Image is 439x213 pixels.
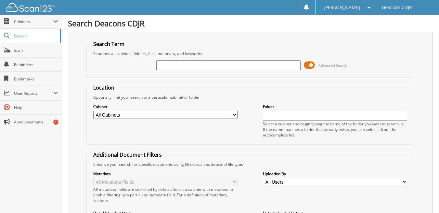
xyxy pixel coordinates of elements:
[318,63,347,68] span: Advanced Search
[14,62,58,67] span: Reminders
[382,6,412,9] span: Deacons CDJR
[90,84,118,91] legend: Location
[90,162,410,167] div: Enhance your search for specific documents using filters such as date and file type.
[14,119,58,125] span: Announcements
[100,198,108,203] a: here
[90,94,410,100] div: Optionally limit your search to a particular cabinet or folder
[14,48,58,53] span: Scan
[90,151,165,158] legend: Additional Document Filters
[53,120,58,125] div: 1
[6,3,55,12] img: scan123-logo-white.svg
[68,18,433,29] h1: Search Deacons CDJR
[263,104,407,109] label: Folder
[93,187,238,203] div: All metadata fields are searched by default. Select a cabinet with metadata to enable filtering b...
[93,104,238,109] label: Cabinet
[14,76,58,82] span: Bookmarks
[14,19,53,24] span: Cabinets
[93,171,238,177] label: Metadata
[90,40,128,48] legend: Search Term
[14,33,57,39] span: Search
[14,91,53,96] span: User Reports
[407,182,439,213] iframe: Chat Widget
[90,51,410,56] div: Searches all cabinets, folders, files, metadata, and keywords
[263,171,407,177] label: Uploaded By
[263,121,407,138] div: Select a cabinet and begin typing the name of the folder you want to search in. If the name match...
[14,105,58,110] span: Help
[324,6,360,9] span: [PERSON_NAME]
